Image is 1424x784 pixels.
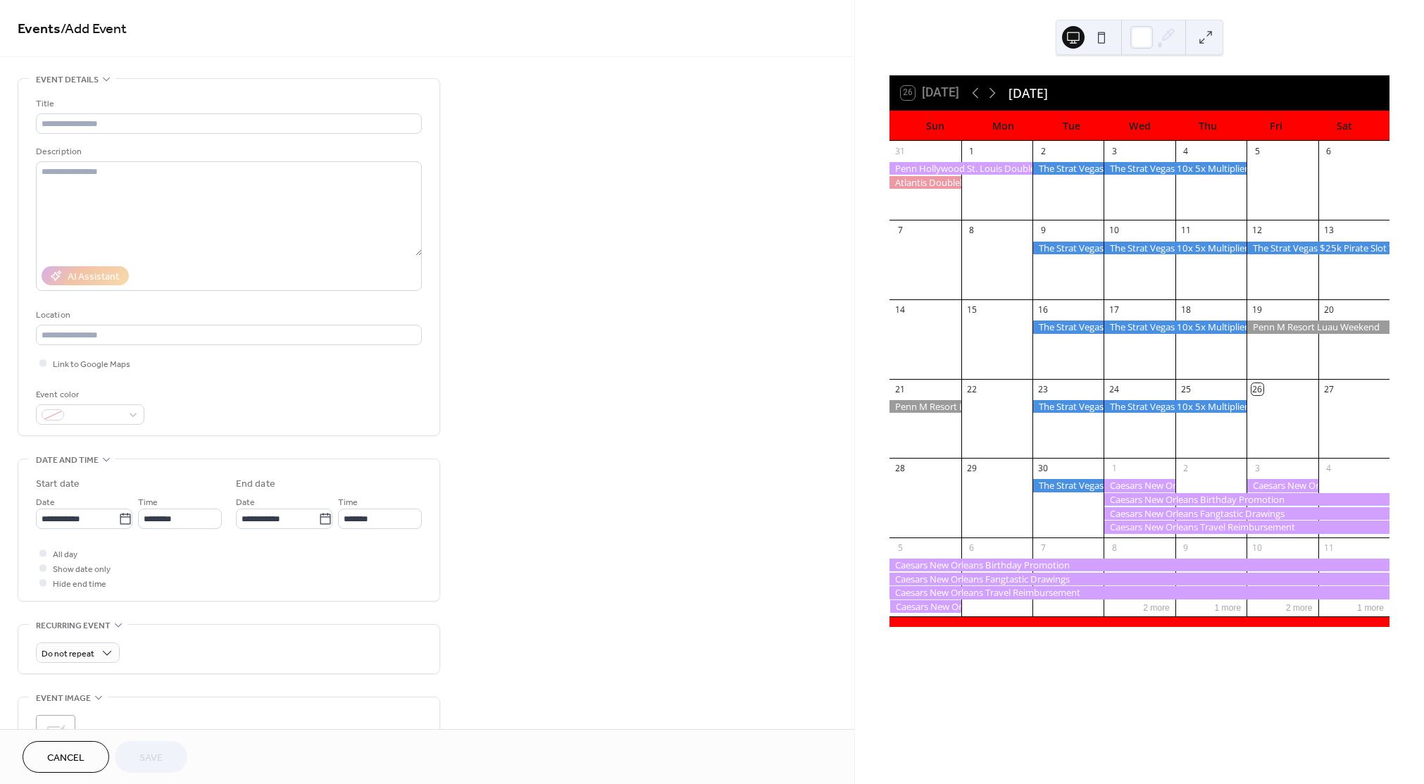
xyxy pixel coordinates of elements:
span: Event details [36,73,99,87]
div: 25 [1180,383,1192,395]
div: Mon [969,111,1037,140]
div: 31 [894,145,906,157]
div: 5 [894,542,906,554]
div: 8 [1108,542,1120,554]
div: Title [36,97,419,111]
div: 1 [1108,463,1120,475]
div: The Strat Vegas Blackjack Weekly Tournament [1032,242,1104,254]
div: Thu [1174,111,1242,140]
span: Link to Google Maps [53,357,130,372]
div: Caesars New Orleans Birthday Promotion [1104,493,1389,506]
div: 4 [1180,145,1192,157]
button: 2 more [1280,600,1318,614]
span: Date [36,495,55,510]
div: The Strat Vegas 10x 5x Multiplier [1104,242,1247,254]
div: 9 [1037,225,1049,237]
div: End date [236,477,275,492]
div: 21 [894,383,906,395]
button: 1 more [1351,600,1389,614]
div: 22 [966,383,978,395]
div: 20 [1323,304,1335,316]
a: Events [18,15,61,43]
div: 4 [1323,463,1335,475]
div: 3 [1251,463,1263,475]
div: 10 [1108,225,1120,237]
div: 8 [966,225,978,237]
span: Event image [36,691,91,706]
div: Sun [901,111,969,140]
div: Start date [36,477,80,492]
span: Recurring event [36,618,111,633]
div: 13 [1323,225,1335,237]
div: 15 [966,304,978,316]
button: Cancel [23,741,109,773]
div: 19 [1251,304,1263,316]
div: 1 [966,145,978,157]
span: / Add Event [61,15,127,43]
span: Date and time [36,453,99,468]
div: 3 [1108,145,1120,157]
div: Event color [36,387,142,402]
span: Hide end time [53,577,106,592]
span: Do not repeat [42,646,94,662]
span: All day [53,547,77,562]
div: The Strat Vegas 10x 5x Multiplier [1104,162,1247,175]
div: 7 [1037,542,1049,554]
div: Fri [1242,111,1310,140]
div: 30 [1037,463,1049,475]
div: 18 [1180,304,1192,316]
div: The Strat Vegas Blackjack Weekly Tournament [1032,479,1104,492]
div: Caesars New Orleans Mystery Reward Credit Multiplier [1104,479,1175,492]
div: 2 [1037,145,1049,157]
div: The Strat Vegas Blackjack Weekly Tournament [1032,400,1104,413]
div: Wed [1106,111,1174,140]
div: The Strat Vegas 10x 5x Multiplier [1104,321,1247,333]
div: 2 [1180,463,1192,475]
span: Time [338,495,358,510]
div: 9 [1180,542,1192,554]
div: Caesars New Orleans Fangtastic Drawings [1104,507,1389,520]
div: Penn M Resort Luau Weekend [1247,321,1389,333]
div: 28 [894,463,906,475]
div: Penn M Resort Luau Weekend [889,400,961,413]
div: Caesars New Orleans Fangtastic Drawings [889,573,1389,585]
div: 24 [1108,383,1120,395]
div: 11 [1323,542,1335,554]
div: 10 [1251,542,1263,554]
div: 17 [1108,304,1120,316]
span: Cancel [47,751,85,766]
div: Caesars New Orleans Emperor’s Elite [1247,479,1318,492]
div: The Strat Vegas $25k Pirate Slot Tournament [1247,242,1389,254]
div: Caesars New Orleans Travel Reimbursement [1104,521,1389,533]
div: Location [36,308,419,323]
div: Caesars New Orleans Birthday Promotion [889,559,1389,571]
span: Time [138,495,158,510]
span: Show date only [53,562,111,577]
div: 5 [1251,145,1263,157]
span: Date [236,495,255,510]
button: 1 more [1209,600,1247,614]
button: 2 more [1137,600,1175,614]
div: 16 [1037,304,1049,316]
div: [DATE] [1008,84,1048,102]
div: 26 [1251,383,1263,395]
div: 27 [1323,383,1335,395]
div: ; [36,715,75,754]
div: Caesars New Orleans New Orleans Saints Suites [889,600,961,613]
div: 11 [1180,225,1192,237]
div: Penn Hollywood St. Louis Double Feature Weekend [889,162,1032,175]
div: 12 [1251,225,1263,237]
div: 23 [1037,383,1049,395]
div: Caesars New Orleans Travel Reimbursement [889,586,1389,599]
div: The Strat Vegas Blackjack Weekly Tournament [1032,321,1104,333]
div: Description [36,144,419,159]
div: 6 [966,542,978,554]
div: Tue [1037,111,1106,140]
div: 7 [894,225,906,237]
div: Sat [1310,111,1378,140]
div: The Strat Vegas 10x 5x Multiplier [1104,400,1247,413]
div: 6 [1323,145,1335,157]
div: The Strat Vegas Blackjack Weekly Tournament [1032,162,1104,175]
div: 14 [894,304,906,316]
